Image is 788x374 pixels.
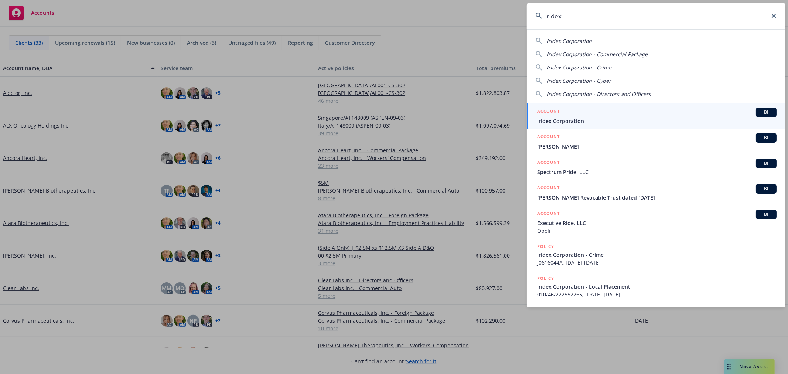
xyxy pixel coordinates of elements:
[537,306,554,314] h5: POLICY
[537,227,777,235] span: Opoli
[537,194,777,201] span: [PERSON_NAME] Revocable Trust dated [DATE]
[759,135,774,141] span: BI
[537,133,560,142] h5: ACCOUNT
[537,168,777,176] span: Spectrum Pride, LLC
[537,159,560,167] h5: ACCOUNT
[759,186,774,192] span: BI
[537,290,777,298] span: 010/46/222552265, [DATE]-[DATE]
[537,251,777,259] span: Iridex Corporation - Crime
[527,271,785,302] a: POLICYIridex Corporation - Local Placement010/46/222552265, [DATE]-[DATE]
[537,243,554,250] h5: POLICY
[527,180,785,205] a: ACCOUNTBI[PERSON_NAME] Revocable Trust dated [DATE]
[547,51,648,58] span: Iridex Corporation - Commercial Package
[537,143,777,150] span: [PERSON_NAME]
[527,302,785,334] a: POLICY
[759,160,774,167] span: BI
[547,37,592,44] span: Iridex Corporation
[537,275,554,282] h5: POLICY
[527,129,785,154] a: ACCOUNTBI[PERSON_NAME]
[527,154,785,180] a: ACCOUNTBISpectrum Pride, LLC
[537,219,777,227] span: Executive Ride, LLC
[537,283,777,290] span: Iridex Corporation - Local Placement
[527,103,785,129] a: ACCOUNTBIIridex Corporation
[547,77,611,84] span: Iridex Corporation - Cyber
[759,211,774,218] span: BI
[527,3,785,29] input: Search...
[547,64,611,71] span: Iridex Corporation - Crime
[537,117,777,125] span: Iridex Corporation
[547,91,651,98] span: Iridex Corporation - Directors and Officers
[759,109,774,116] span: BI
[537,184,560,193] h5: ACCOUNT
[537,259,777,266] span: J0616044A, [DATE]-[DATE]
[537,210,560,218] h5: ACCOUNT
[527,205,785,239] a: ACCOUNTBIExecutive Ride, LLCOpoli
[527,239,785,271] a: POLICYIridex Corporation - CrimeJ0616044A, [DATE]-[DATE]
[537,108,560,116] h5: ACCOUNT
